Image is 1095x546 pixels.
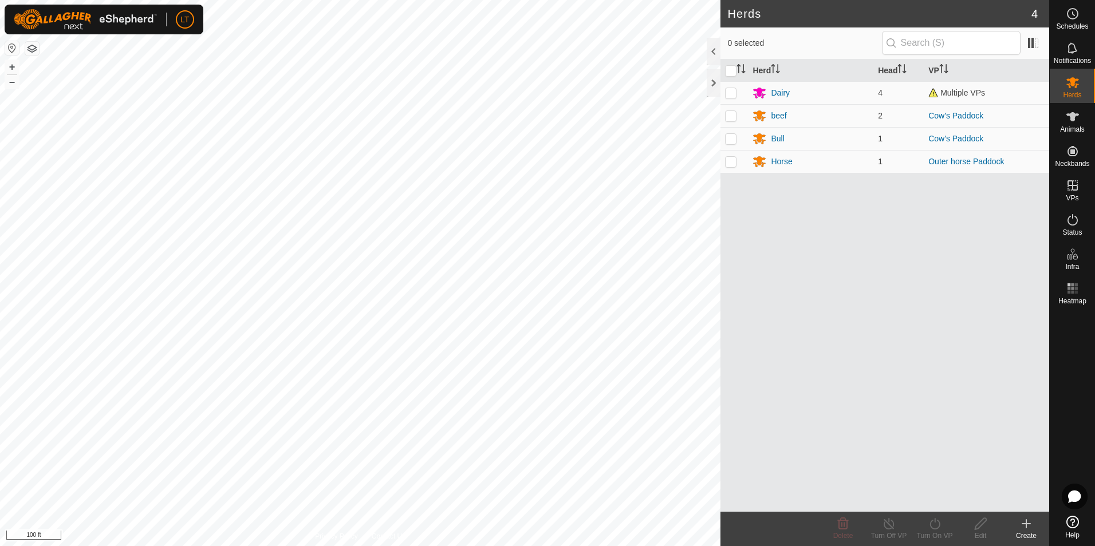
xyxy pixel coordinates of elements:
span: Multiple VPs [928,88,985,97]
span: 4 [1031,5,1038,22]
a: Outer horse Paddock [928,157,1004,166]
button: Reset Map [5,41,19,55]
th: VP [924,60,1049,82]
div: Turn Off VP [866,531,912,541]
span: 0 selected [727,37,881,49]
span: Delete [833,532,853,540]
span: Infra [1065,263,1079,270]
th: Herd [748,60,873,82]
a: Cow's Paddock [928,111,983,120]
span: 2 [878,111,883,120]
span: 1 [878,134,883,143]
img: Gallagher Logo [14,9,157,30]
div: Edit [958,531,1003,541]
a: Cow's Paddock [928,134,983,143]
a: Contact Us [372,531,405,541]
div: Create [1003,531,1049,541]
span: 1 [878,157,883,166]
h2: Herds [727,7,1031,21]
span: Heatmap [1058,298,1086,304]
span: Neckbands [1055,160,1089,167]
p-sorticon: Activate to sort [939,66,948,75]
p-sorticon: Activate to sort [897,66,907,75]
span: Herds [1063,92,1081,98]
a: Privacy Policy [315,531,358,541]
div: beef [771,110,786,122]
div: Horse [771,156,792,168]
span: Schedules [1056,23,1088,30]
th: Head [873,60,924,82]
span: Notifications [1054,57,1091,64]
span: Status [1062,229,1082,236]
button: – [5,75,19,89]
div: Dairy [771,87,790,99]
p-sorticon: Activate to sort [736,66,746,75]
span: LT [180,14,189,26]
div: Bull [771,133,784,145]
span: VPs [1066,195,1078,201]
p-sorticon: Activate to sort [771,66,780,75]
span: 4 [878,88,883,97]
span: Help [1065,532,1080,539]
button: + [5,60,19,74]
a: Help [1050,511,1095,543]
div: Turn On VP [912,531,958,541]
span: Animals [1060,126,1085,133]
button: Map Layers [25,42,39,56]
input: Search (S) [882,31,1021,55]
